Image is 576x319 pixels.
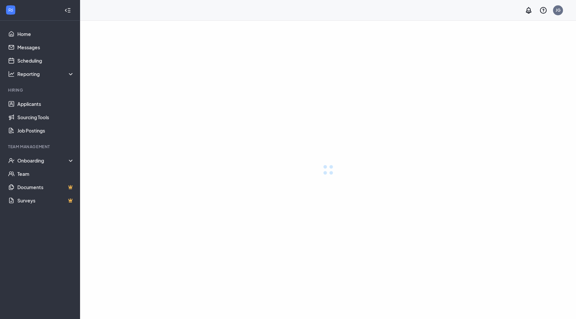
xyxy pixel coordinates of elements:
[17,41,74,54] a: Messages
[17,194,74,207] a: SurveysCrown
[539,6,547,14] svg: QuestionInfo
[17,54,74,67] a: Scheduling
[17,27,74,41] a: Home
[17,111,74,124] a: Sourcing Tools
[8,71,15,77] svg: Analysis
[8,87,73,93] div: Hiring
[17,71,75,77] div: Reporting
[556,7,561,13] div: JG
[17,167,74,180] a: Team
[7,7,14,13] svg: WorkstreamLogo
[17,97,74,111] a: Applicants
[17,180,74,194] a: DocumentsCrown
[8,157,15,164] svg: UserCheck
[17,157,75,164] div: Onboarding
[525,6,533,14] svg: Notifications
[8,144,73,150] div: Team Management
[17,124,74,137] a: Job Postings
[64,7,71,14] svg: Collapse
